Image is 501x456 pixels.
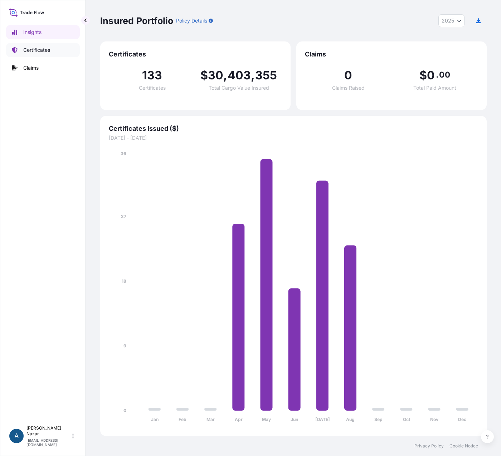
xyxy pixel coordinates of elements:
span: $ [419,70,427,81]
span: 0 [427,70,435,81]
tspan: Feb [179,417,186,422]
span: Total Cargo Value Insured [209,85,269,90]
span: [DATE] - [DATE] [109,134,478,142]
span: Certificates [109,50,282,59]
tspan: 18 [122,278,126,284]
tspan: 36 [121,151,126,156]
span: Certificates [139,85,166,90]
tspan: [DATE] [315,417,330,422]
tspan: 9 [123,343,126,348]
span: , [251,70,255,81]
a: Privacy Policy [414,443,444,449]
p: Insights [23,29,42,36]
tspan: Apr [235,417,243,422]
span: , [223,70,227,81]
a: Certificates [6,43,80,57]
p: Insured Portfolio [100,15,173,26]
span: 30 [208,70,223,81]
span: 133 [142,70,162,81]
button: Year Selector [438,14,464,27]
tspan: Aug [346,417,355,422]
a: Cookie Notice [449,443,478,449]
span: $ [200,70,208,81]
span: 0 [344,70,352,81]
tspan: Jan [151,417,159,422]
span: A [14,432,19,440]
tspan: Mar [206,417,215,422]
a: Insights [6,25,80,39]
p: [PERSON_NAME] Nazar [26,425,71,437]
span: 355 [255,70,277,81]
tspan: May [262,417,271,422]
tspan: Oct [403,417,410,422]
span: 2025 [442,17,454,24]
span: Claims Raised [332,85,365,90]
p: [EMAIL_ADDRESS][DOMAIN_NAME] [26,438,71,447]
span: 403 [228,70,251,81]
span: Certificates Issued ($) [109,124,478,133]
p: Certificates [23,46,50,54]
span: Claims [305,50,478,59]
span: 00 [439,72,450,78]
p: Policy Details [176,17,207,24]
span: Total Paid Amount [413,85,456,90]
tspan: Dec [458,417,466,422]
a: Claims [6,61,80,75]
p: Claims [23,64,39,71]
tspan: Jun [291,417,298,422]
span: . [436,72,438,78]
tspan: Nov [430,417,439,422]
tspan: 27 [121,214,126,219]
tspan: 0 [123,408,126,413]
tspan: Sep [374,417,383,422]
